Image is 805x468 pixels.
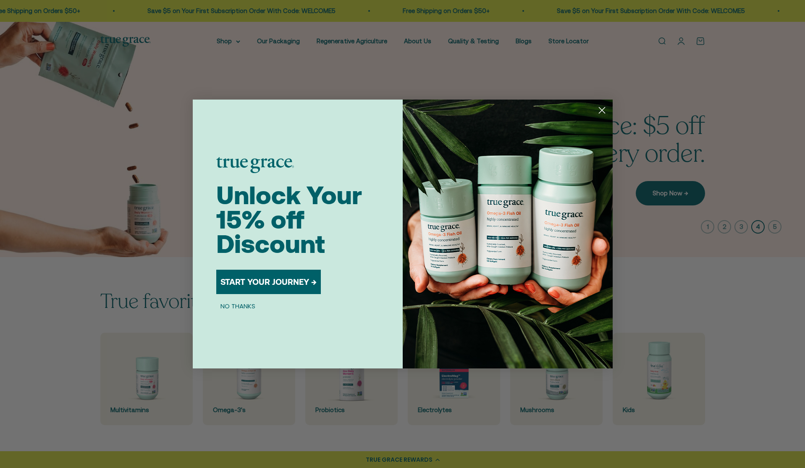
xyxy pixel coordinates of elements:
[595,103,609,118] button: Close dialog
[216,157,294,173] img: logo placeholder
[216,181,362,258] span: Unlock Your 15% off Discount
[216,301,260,311] button: NO THANKS
[216,270,321,294] button: START YOUR JOURNEY →
[403,100,613,368] img: 098727d5-50f8-4f9b-9554-844bb8da1403.jpeg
